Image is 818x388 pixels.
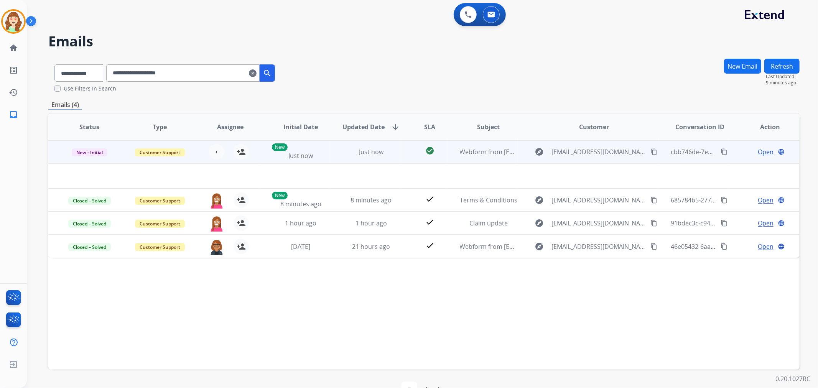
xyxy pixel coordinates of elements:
[9,110,18,119] mat-icon: inbox
[724,59,761,74] button: New Email
[477,122,500,132] span: Subject
[650,148,657,155] mat-icon: content_copy
[217,122,244,132] span: Assignee
[3,11,24,32] img: avatar
[72,148,107,156] span: New - Initial
[209,239,224,255] img: agent-avatar
[291,242,310,251] span: [DATE]
[356,219,387,227] span: 1 hour ago
[535,219,544,228] mat-icon: explore
[9,43,18,53] mat-icon: home
[135,220,185,228] span: Customer Support
[425,241,435,250] mat-icon: check
[215,147,218,156] span: +
[675,122,724,132] span: Conversation ID
[359,148,383,156] span: Just now
[535,196,544,205] mat-icon: explore
[68,220,111,228] span: Closed – Solved
[650,220,657,227] mat-icon: content_copy
[551,196,646,205] span: [EMAIL_ADDRESS][DOMAIN_NAME]
[237,219,246,228] mat-icon: person_add
[579,122,609,132] span: Customer
[263,69,272,78] mat-icon: search
[351,196,392,204] span: 8 minutes ago
[650,243,657,250] mat-icon: content_copy
[424,122,435,132] span: SLA
[135,243,185,251] span: Customer Support
[288,151,313,160] span: Just now
[460,242,634,251] span: Webform from [EMAIL_ADDRESS][DOMAIN_NAME] on [DATE]
[272,143,288,151] p: New
[551,242,646,251] span: [EMAIL_ADDRESS][DOMAIN_NAME]
[778,243,785,250] mat-icon: language
[764,59,800,74] button: Refresh
[48,34,800,49] h2: Emails
[391,122,400,132] mat-icon: arrow_downward
[469,219,508,227] span: Claim update
[721,243,727,250] mat-icon: content_copy
[237,196,246,205] mat-icon: person_add
[758,219,774,228] span: Open
[721,148,727,155] mat-icon: content_copy
[425,217,435,227] mat-icon: check
[729,113,800,140] th: Action
[535,147,544,156] mat-icon: explore
[671,196,790,204] span: 685784b5-277a-4b89-955e-14b3a027793a
[551,219,646,228] span: [EMAIL_ADDRESS][DOMAIN_NAME]
[280,200,321,208] span: 8 minutes ago
[249,69,257,78] mat-icon: clear
[352,242,390,251] span: 21 hours ago
[342,122,385,132] span: Updated Date
[153,122,167,132] span: Type
[209,192,224,209] img: agent-avatar
[135,197,185,205] span: Customer Support
[237,242,246,251] mat-icon: person_add
[460,148,634,156] span: Webform from [EMAIL_ADDRESS][DOMAIN_NAME] on [DATE]
[778,197,785,204] mat-icon: language
[671,242,789,251] span: 46e05432-6aa5-4114-8d96-0758d1755df0
[425,194,435,204] mat-icon: check
[758,147,774,156] span: Open
[758,196,774,205] span: Open
[535,242,544,251] mat-icon: explore
[135,148,185,156] span: Customer Support
[237,147,246,156] mat-icon: person_add
[650,197,657,204] mat-icon: content_copy
[209,215,224,232] img: agent-avatar
[766,80,800,86] span: 9 minutes ago
[766,74,800,80] span: Last Updated:
[778,148,785,155] mat-icon: language
[79,122,99,132] span: Status
[68,197,111,205] span: Closed – Solved
[721,197,727,204] mat-icon: content_copy
[551,147,646,156] span: [EMAIL_ADDRESS][DOMAIN_NAME]
[671,219,788,227] span: 91bdec3c-c949-4714-abfc-29a87b897a6d
[48,100,82,110] p: Emails (4)
[209,144,224,159] button: +
[460,196,517,204] span: Terms & Conditions
[68,243,111,251] span: Closed – Solved
[721,220,727,227] mat-icon: content_copy
[272,192,288,199] p: New
[9,66,18,75] mat-icon: list_alt
[425,146,435,155] mat-icon: check_circle
[671,148,787,156] span: cbb746de-7e06-4592-96c6-5fe7f0ea7984
[778,220,785,227] mat-icon: language
[758,242,774,251] span: Open
[9,88,18,97] mat-icon: history
[283,122,318,132] span: Initial Date
[64,85,116,92] label: Use Filters In Search
[775,374,810,383] p: 0.20.1027RC
[285,219,316,227] span: 1 hour ago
